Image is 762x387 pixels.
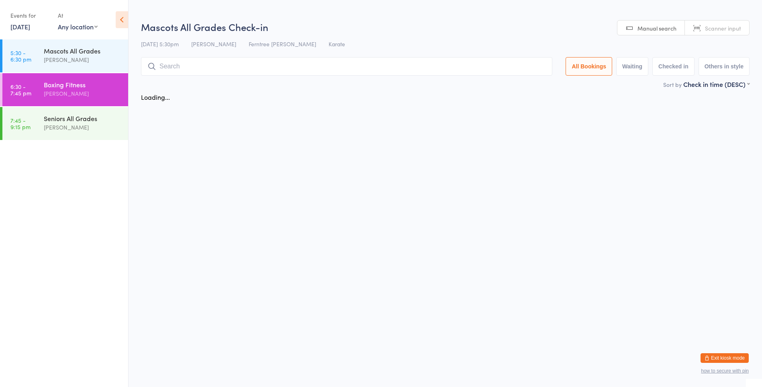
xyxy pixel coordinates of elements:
div: [PERSON_NAME] [44,123,121,132]
span: Karate [329,40,345,48]
span: [PERSON_NAME] [191,40,236,48]
a: 5:30 -6:30 pmMascots All Grades[PERSON_NAME] [2,39,128,72]
button: how to secure with pin [701,368,749,374]
button: Waiting [616,57,648,76]
button: All Bookings [566,57,612,76]
time: 5:30 - 6:30 pm [10,49,31,62]
div: Mascots All Grades [44,46,121,55]
div: Boxing Fitness [44,80,121,89]
div: At [58,9,98,22]
div: Seniors All Grades [44,114,121,123]
div: Check in time (DESC) [683,80,750,89]
button: Exit kiosk mode [701,353,749,363]
div: Events for [10,9,50,22]
time: 6:30 - 7:45 pm [10,83,31,96]
span: Ferntree [PERSON_NAME] [249,40,316,48]
span: Scanner input [705,24,741,32]
div: Loading... [141,93,170,101]
a: 7:45 -9:15 pmSeniors All Grades[PERSON_NAME] [2,107,128,140]
h2: Mascots All Grades Check-in [141,20,750,33]
a: 6:30 -7:45 pmBoxing Fitness[PERSON_NAME] [2,73,128,106]
input: Search [141,57,552,76]
button: Others in style [699,57,750,76]
span: [DATE] 5:30pm [141,40,179,48]
div: [PERSON_NAME] [44,55,121,64]
button: Checked in [652,57,695,76]
label: Sort by [663,80,682,89]
a: [DATE] [10,22,30,31]
time: 7:45 - 9:15 pm [10,117,31,130]
span: Manual search [637,24,676,32]
div: [PERSON_NAME] [44,89,121,98]
div: Any location [58,22,98,31]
